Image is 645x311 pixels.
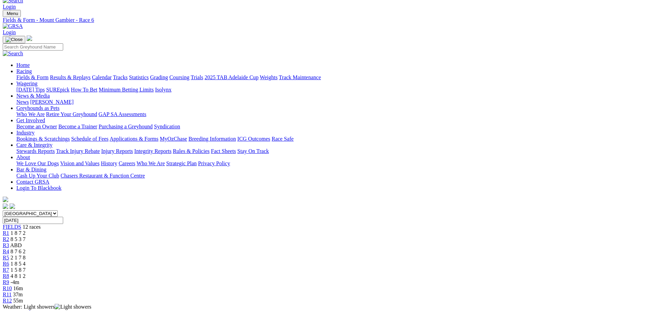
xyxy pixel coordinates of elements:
[101,160,117,166] a: History
[3,197,8,202] img: logo-grsa-white.png
[16,136,70,142] a: Bookings & Scratchings
[10,242,22,248] span: ABD
[16,68,32,74] a: Racing
[101,148,133,154] a: Injury Reports
[3,267,9,273] a: R7
[3,36,25,43] button: Toggle navigation
[11,273,26,279] span: 4 8 1 2
[99,87,154,93] a: Minimum Betting Limits
[3,224,21,230] a: FIELDS
[166,160,197,166] a: Strategic Plan
[46,111,97,117] a: Retire Your Greyhound
[71,87,98,93] a: How To Bet
[160,136,187,142] a: MyOzChase
[16,99,29,105] a: News
[16,185,61,191] a: Login To Blackbook
[3,17,642,23] a: Fields & Form - Mount Gambier - Race 6
[3,273,9,279] a: R8
[13,292,23,297] span: 37m
[3,236,9,242] a: R2
[16,142,53,148] a: Care & Integrity
[134,148,171,154] a: Integrity Reports
[3,217,63,224] input: Select date
[23,224,41,230] span: 12 races
[279,74,321,80] a: Track Maintenance
[5,37,23,42] img: Close
[11,261,26,267] span: 1 8 5 4
[11,249,26,254] span: 8 7 6 2
[137,160,165,166] a: Who We Are
[271,136,293,142] a: Race Safe
[16,99,642,105] div: News & Media
[7,11,18,16] span: Menu
[16,124,642,130] div: Get Involved
[169,74,190,80] a: Coursing
[3,249,9,254] a: R4
[154,124,180,129] a: Syndication
[16,124,57,129] a: Become an Owner
[16,154,30,160] a: About
[155,87,171,93] a: Isolynx
[11,255,26,260] span: 2 1 7 8
[188,136,236,142] a: Breeding Information
[16,87,45,93] a: [DATE] Tips
[16,62,30,68] a: Home
[11,230,26,236] span: 1 8 7 2
[3,230,9,236] span: R1
[260,74,278,80] a: Weights
[13,298,23,303] span: 55m
[198,160,230,166] a: Privacy Policy
[3,10,21,17] button: Toggle navigation
[118,160,135,166] a: Careers
[92,74,112,80] a: Calendar
[16,148,55,154] a: Stewards Reports
[237,136,270,142] a: ICG Outcomes
[16,173,642,179] div: Bar & Dining
[3,29,16,35] a: Login
[11,236,26,242] span: 8 5 3 7
[211,148,236,154] a: Fact Sheets
[11,267,26,273] span: 1 5 8 7
[3,23,23,29] img: GRSA
[16,81,38,86] a: Wagering
[16,130,34,136] a: Industry
[16,136,642,142] div: Industry
[3,255,9,260] a: R5
[3,298,12,303] a: R12
[3,242,9,248] a: R3
[30,99,73,105] a: [PERSON_NAME]
[150,74,168,80] a: Grading
[50,74,90,80] a: Results & Replays
[110,136,158,142] a: Applications & Forms
[3,261,9,267] a: R6
[58,124,97,129] a: Become a Trainer
[16,179,49,185] a: Contact GRSA
[11,279,19,285] span: -4m
[60,160,99,166] a: Vision and Values
[71,136,108,142] a: Schedule of Fees
[173,148,210,154] a: Rules & Policies
[16,87,642,93] div: Wagering
[16,74,48,80] a: Fields & Form
[3,292,12,297] a: R11
[113,74,128,80] a: Tracks
[3,43,63,51] input: Search
[16,111,45,117] a: Who We Are
[3,4,16,10] a: Login
[16,105,59,111] a: Greyhounds as Pets
[3,279,9,285] a: R9
[10,203,15,209] img: twitter.svg
[205,74,258,80] a: 2025 TAB Adelaide Cup
[16,173,59,179] a: Cash Up Your Club
[3,51,23,57] img: Search
[16,160,59,166] a: We Love Our Dogs
[16,148,642,154] div: Care & Integrity
[27,36,32,41] img: logo-grsa-white.png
